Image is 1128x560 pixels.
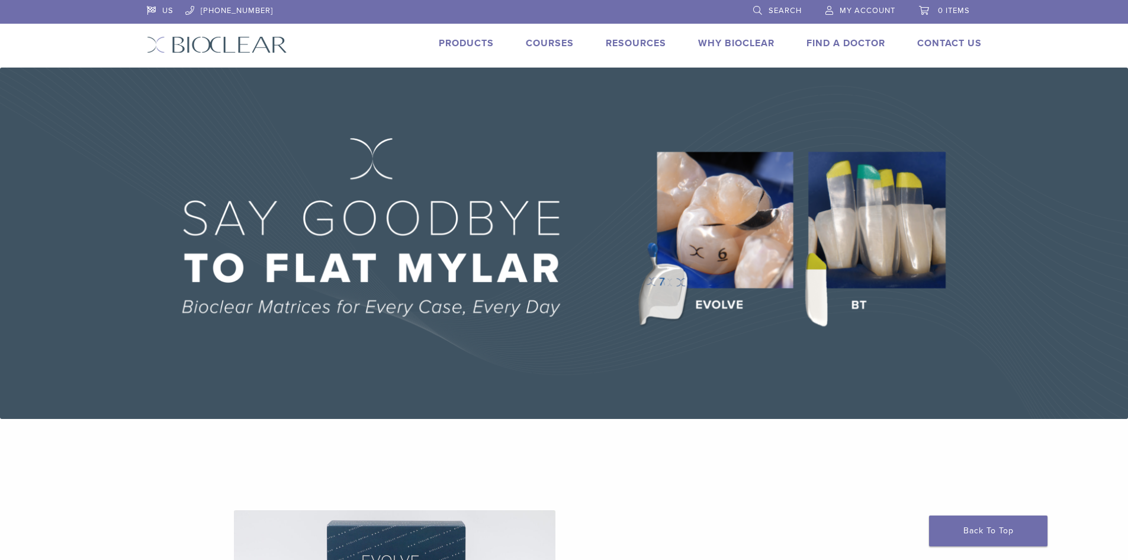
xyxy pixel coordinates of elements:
[147,36,287,53] img: Bioclear
[769,6,802,15] span: Search
[938,6,970,15] span: 0 items
[806,37,885,49] a: Find A Doctor
[917,37,982,49] a: Contact Us
[606,37,666,49] a: Resources
[840,6,895,15] span: My Account
[698,37,775,49] a: Why Bioclear
[526,37,574,49] a: Courses
[439,37,494,49] a: Products
[929,516,1047,546] a: Back To Top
